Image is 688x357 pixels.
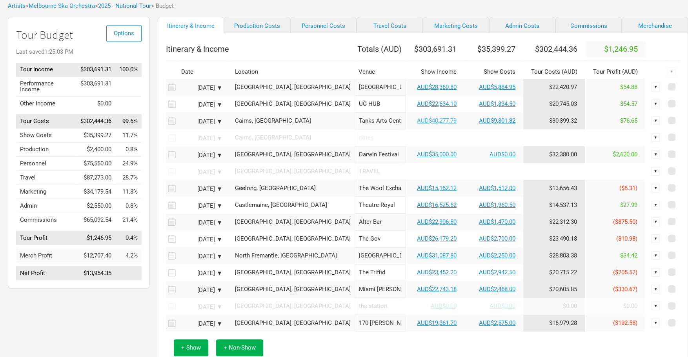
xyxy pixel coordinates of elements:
span: $27.99 [620,201,637,208]
div: Cairns, Australia [235,135,351,141]
td: Tour Profit [16,231,76,245]
a: Melbourne Ska Orchestra [29,2,95,9]
div: ▼ [652,217,660,226]
div: ▼ [652,116,660,125]
a: Itinerary & Income [158,17,224,33]
a: 2025 - National Tour [98,2,151,9]
td: Tour Cost allocation from Production, Personnel, Travel, Marketing, Admin & Commissions [523,247,585,264]
td: Net Profit as % of Tour Income [115,266,142,281]
div: [DATE] ▼ [179,102,222,108]
a: AUD$2,468.00 [479,286,515,293]
div: Castlemaine, Australia [235,202,351,208]
input: Theatre Royal [355,197,406,214]
span: $1,246.95 [604,44,638,54]
a: Merchandise [622,17,688,33]
div: [DATE] ▼ [179,85,222,91]
td: Tour Income [16,63,76,77]
td: Marketing as % of Tour Income [115,185,142,199]
span: ($192.58) [613,319,637,326]
div: Last saved 1:25:03 PM [16,49,142,55]
input: Tanks Arts Centre [355,112,406,129]
input: UC HUB [355,96,406,112]
a: AUD$2,700.00 [479,235,515,242]
td: Net Profit [16,266,76,281]
div: [DATE] ▼ [179,270,222,276]
a: AUD$1,512.00 [479,185,515,192]
td: Production as % of Tour Income [115,143,142,157]
div: Canberra, Australia [235,101,351,107]
div: ▼ [652,184,660,192]
div: ▼ [652,234,660,243]
td: $75,550.00 [76,157,115,171]
div: Hobart, Australia [235,219,351,225]
td: Commissions [16,213,76,227]
td: $34,179.54 [76,185,115,199]
div: [DATE] ▼ [179,321,222,327]
span: $76.65 [620,117,637,124]
div: [DATE] ▼ [179,186,222,192]
th: $35,399.27 [464,41,523,57]
td: Tour Costs [16,114,76,129]
a: AUD$23,452.20 [417,269,457,276]
h1: Tour Budget [16,29,142,41]
span: $0.00 [623,303,637,310]
a: AUD$0.00 [431,303,457,310]
button: + Non-Show [216,339,263,356]
input: Miami Marketta [355,281,406,298]
a: AUD$5,884.95 [479,83,515,91]
input: The Gov [355,230,406,247]
td: Tour Cost allocation from Production, Personnel, Travel, Marketing, Admin & Commissions [523,281,585,298]
th: Venue [355,65,406,79]
td: Tour Costs as % of Tour Income [115,114,142,129]
a: AUD$15,162.12 [417,185,457,192]
div: [DATE] ▼ [179,304,222,310]
span: $54.57 [620,100,637,107]
td: $13,954.35 [76,266,115,281]
a: Travel Costs [357,17,423,33]
div: Sydney, Australia [235,84,351,90]
th: $302,444.36 [523,41,585,57]
div: North Fremantle, Australia [235,253,351,259]
span: ($6.31) [619,185,637,192]
input: TRAVEL [355,163,646,180]
td: Admin as % of Tour Income [115,199,142,213]
td: Travel as % of Tour Income [115,171,142,185]
td: $2,400.00 [76,143,115,157]
th: Totals ( AUD ) [355,41,406,57]
div: Cairns, Australia [235,118,351,124]
span: > [25,3,95,9]
td: Performance Income [16,76,76,96]
th: Itinerary & Income [166,41,355,57]
div: Geelong, Australia [235,185,351,191]
input: the station [355,298,406,315]
a: AUD$40,277.79 [417,117,457,124]
td: Production [16,143,76,157]
div: [DATE] ▼ [179,169,222,175]
span: ($875.50) [613,218,637,225]
a: AUD$31,087.80 [417,252,457,259]
td: $1,246.95 [76,231,115,245]
td: Tour Cost allocation from Production, Personnel, Travel, Marketing, Admin & Commissions [523,230,585,247]
div: ▼ [652,285,660,294]
span: ($330.67) [613,286,637,293]
a: Artists [8,2,25,9]
div: ▼ [652,268,660,277]
td: Tour Cost allocation from Production, Personnel, Travel, Marketing, Admin & Commissions [523,214,585,230]
a: AUD$9,801.82 [479,117,515,124]
td: $2,550.00 [76,199,115,213]
div: Darwin, Australia [235,152,351,158]
a: AUD$1,834.50 [479,100,515,107]
td: Other Income [16,96,76,111]
span: > Budget [151,3,174,9]
div: ▼ [652,201,660,209]
td: Marketing [16,185,76,199]
div: [DATE] ▼ [179,119,222,125]
input: The Triffid [355,264,406,281]
a: AUD$16,525.62 [417,201,457,208]
input: Liberty Hall [355,79,406,96]
span: > [95,3,151,9]
td: Tour Cost allocation from Production, Personnel, Travel, Marketing, Admin & Commissions [523,96,585,112]
td: $35,399.27 [76,129,115,143]
td: Tour Profit as % of Tour Income [115,231,142,245]
th: Tour Costs ( AUD ) [523,65,585,79]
